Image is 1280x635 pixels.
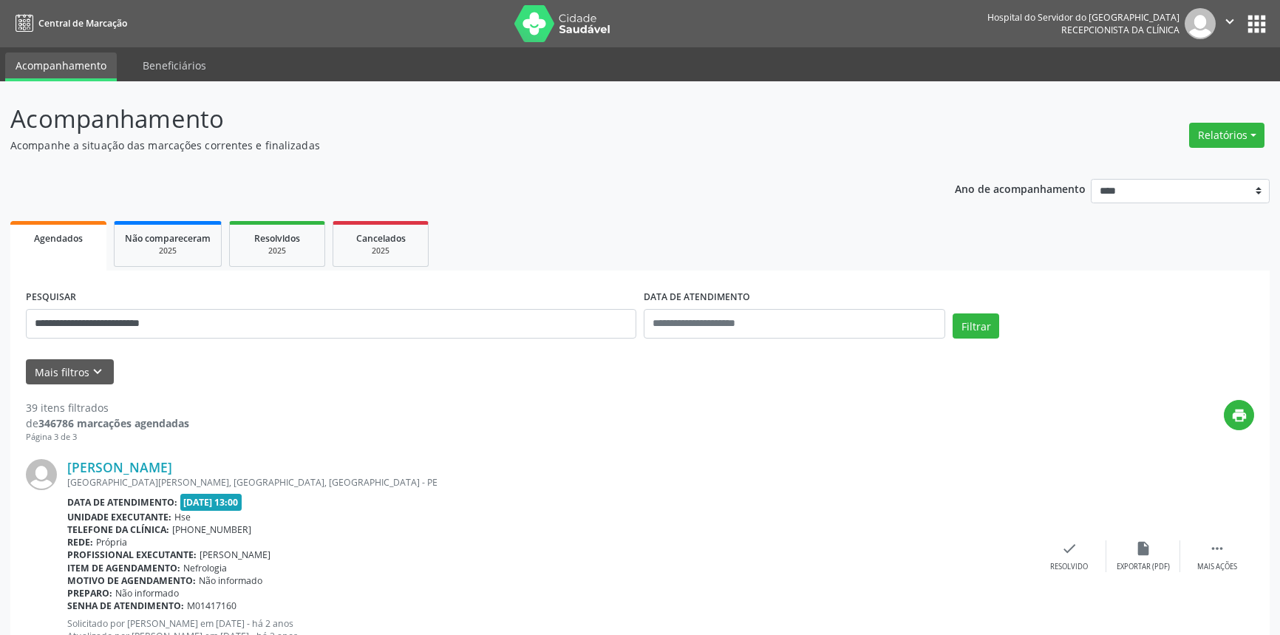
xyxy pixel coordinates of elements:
[38,416,189,430] strong: 346786 marcações agendadas
[10,11,127,35] a: Central de Marcação
[356,232,406,245] span: Cancelados
[199,574,262,587] span: Não informado
[38,17,127,30] span: Central de Marcação
[1197,562,1237,572] div: Mais ações
[200,549,270,561] span: [PERSON_NAME]
[172,523,251,536] span: [PHONE_NUMBER]
[132,52,217,78] a: Beneficiários
[344,245,418,257] div: 2025
[5,52,117,81] a: Acompanhamento
[10,101,892,137] p: Acompanhamento
[67,549,197,561] b: Profissional executante:
[26,415,189,431] div: de
[67,523,169,536] b: Telefone da clínica:
[67,496,177,509] b: Data de atendimento:
[26,286,76,309] label: PESQUISAR
[26,459,57,490] img: img
[34,232,83,245] span: Agendados
[1216,8,1244,39] button: 
[26,400,189,415] div: 39 itens filtrados
[254,232,300,245] span: Resolvidos
[180,494,242,511] span: [DATE] 13:00
[26,431,189,444] div: Página 3 de 3
[1231,407,1247,424] i: print
[67,536,93,549] b: Rede:
[240,245,314,257] div: 2025
[174,511,191,523] span: Hse
[1244,11,1270,37] button: apps
[1061,24,1179,36] span: Recepcionista da clínica
[1224,400,1254,430] button: print
[89,364,106,380] i: keyboard_arrow_down
[1050,562,1088,572] div: Resolvido
[955,179,1086,197] p: Ano de acompanhamento
[187,600,236,612] span: M01417160
[1185,8,1216,39] img: img
[987,11,1179,24] div: Hospital do Servidor do [GEOGRAPHIC_DATA]
[125,232,211,245] span: Não compareceram
[67,476,1032,489] div: [GEOGRAPHIC_DATA][PERSON_NAME], [GEOGRAPHIC_DATA], [GEOGRAPHIC_DATA] - PE
[67,459,172,475] a: [PERSON_NAME]
[1135,540,1151,557] i: insert_drive_file
[1189,123,1264,148] button: Relatórios
[125,245,211,257] div: 2025
[67,562,180,574] b: Item de agendamento:
[1117,562,1170,572] div: Exportar (PDF)
[115,587,179,600] span: Não informado
[1222,13,1238,30] i: 
[67,574,196,587] b: Motivo de agendamento:
[26,359,114,385] button: Mais filtroskeyboard_arrow_down
[1209,540,1225,557] i: 
[1061,540,1078,557] i: check
[10,137,892,153] p: Acompanhe a situação das marcações correntes e finalizadas
[67,511,171,523] b: Unidade executante:
[183,562,227,574] span: Nefrologia
[96,536,127,549] span: Própria
[67,600,184,612] b: Senha de atendimento:
[67,587,112,600] b: Preparo:
[953,313,999,339] button: Filtrar
[644,286,750,309] label: DATA DE ATENDIMENTO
